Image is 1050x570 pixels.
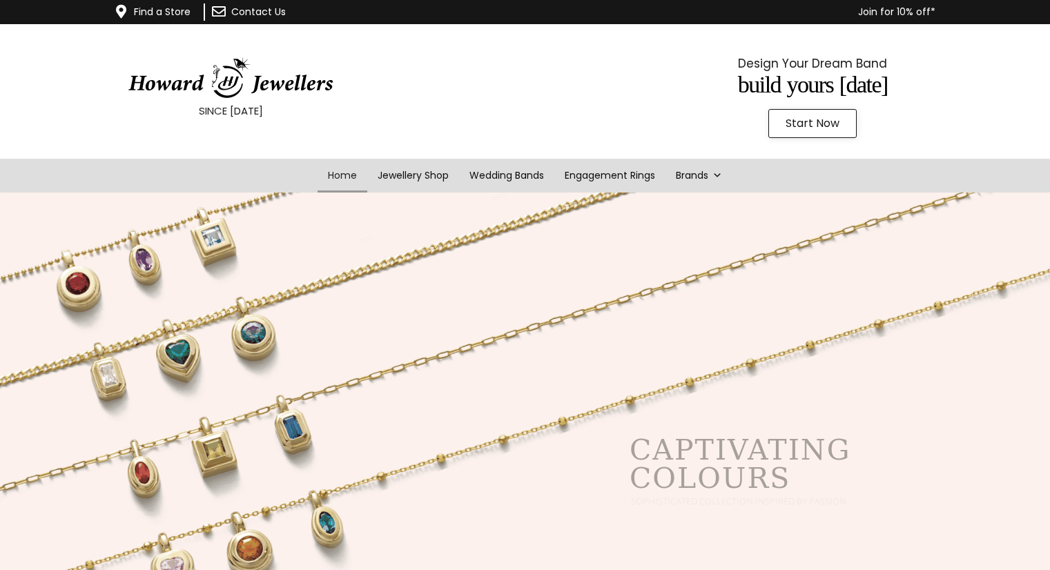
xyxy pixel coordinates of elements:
a: Jewellery Shop [367,159,459,193]
a: Engagement Rings [554,159,665,193]
span: Start Now [786,118,839,129]
img: HowardJewellersLogo-04 [127,57,334,99]
a: Start Now [768,109,857,138]
p: SINCE [DATE] [35,102,427,120]
a: Home [318,159,367,193]
a: Contact Us [231,5,286,19]
a: Brands [665,159,732,193]
p: Design Your Dream Band [616,53,1009,74]
a: Wedding Bands [459,159,554,193]
span: Build Yours [DATE] [738,72,888,97]
rs-layer: captivating colours [630,436,850,493]
rs-layer: sophisticated collection inspired by passion [631,497,846,506]
a: Find a Store [134,5,191,19]
p: Join for 10% off* [367,3,935,21]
